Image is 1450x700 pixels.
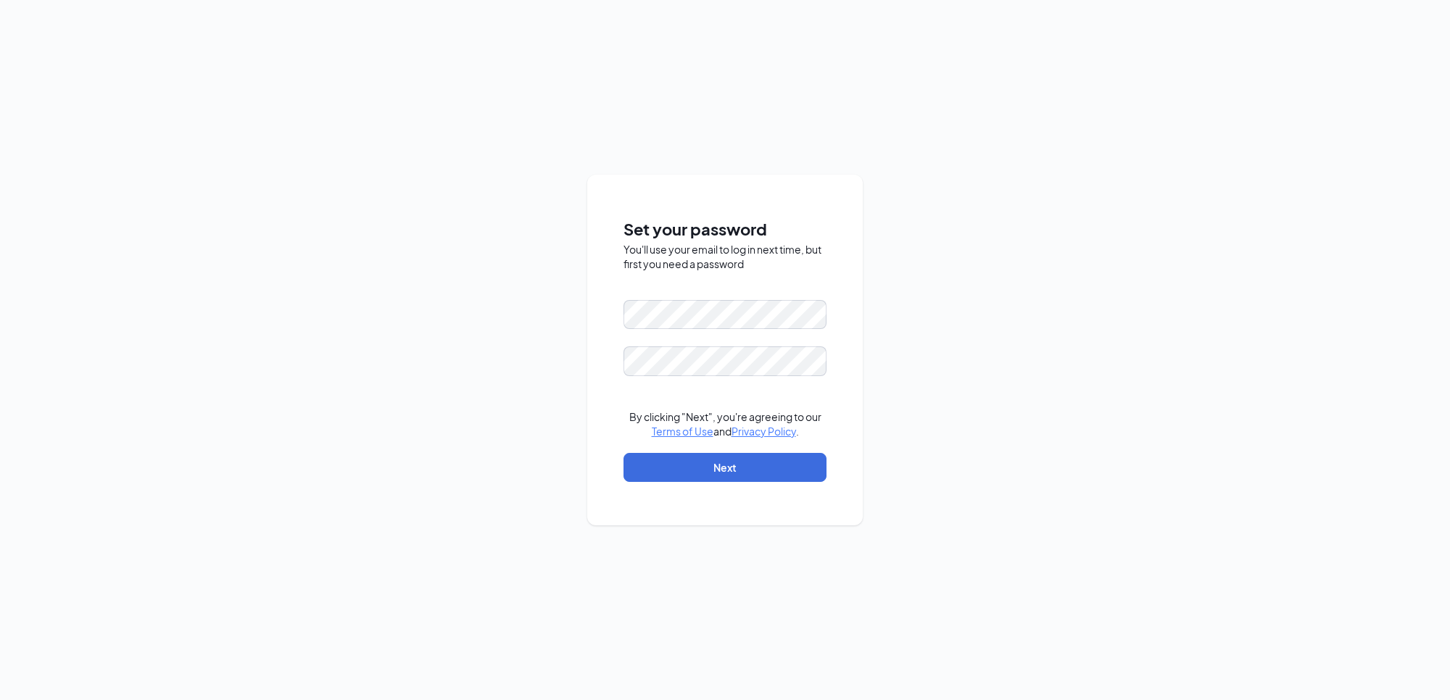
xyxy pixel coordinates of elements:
[623,217,826,242] span: Set your password
[623,242,826,271] div: You'll use your email to log in next time, but first you need a password
[623,453,826,482] button: Next
[732,425,796,438] a: Privacy Policy
[652,425,713,438] a: Terms of Use
[623,409,826,438] div: By clicking "Next", you're agreeing to our and .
